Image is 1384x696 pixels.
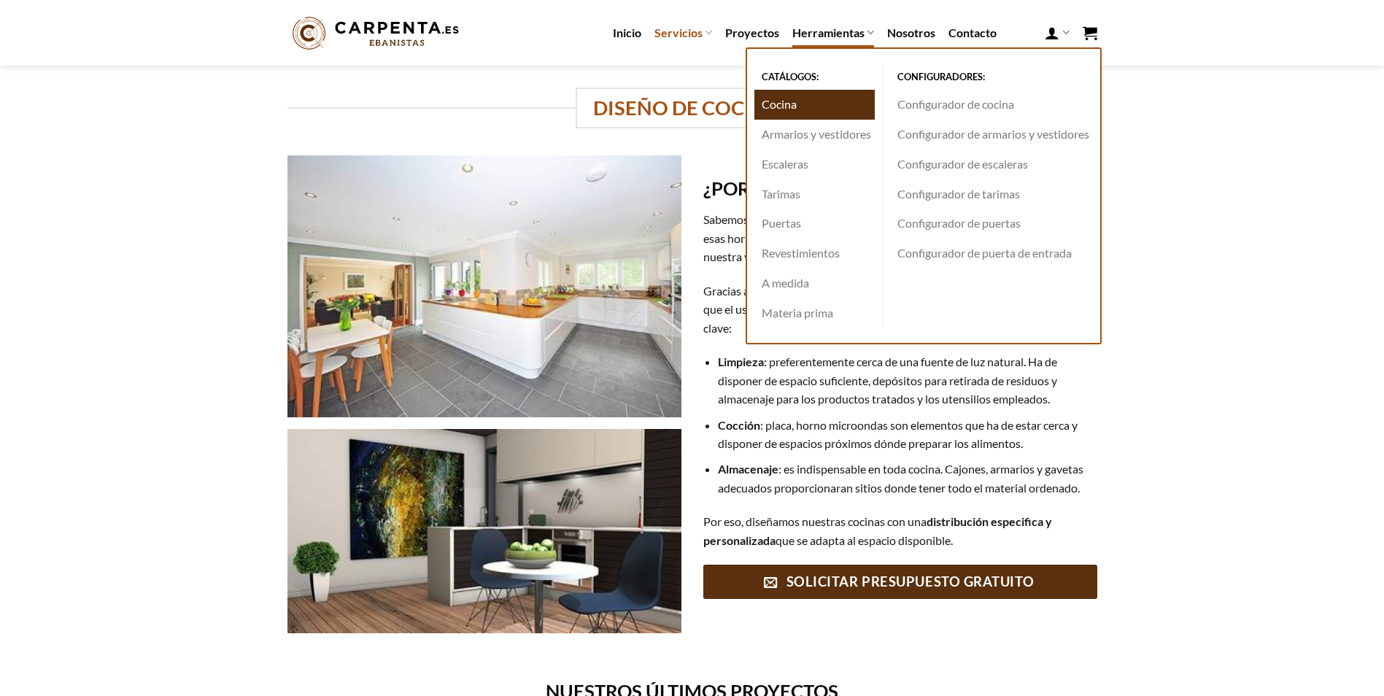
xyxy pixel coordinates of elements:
[613,20,641,46] a: Inicio
[890,179,1093,209] a: Configurador de tarimas
[887,20,935,46] a: Nosotros
[718,460,1097,497] li: : es indispensable en toda cocina. Cajones, armarios y gavetas adecuados proporcionaran sitios do...
[725,20,779,46] a: Proyectos
[890,209,1093,239] a: Configurador de puertas
[786,571,1035,592] span: SOLICITAR PRESUPUESTO GRATUITO
[287,13,464,53] img: Carpenta.es
[754,90,875,120] a: Cocina
[754,63,875,90] a: Catálogos:
[703,565,1097,598] a: SOLICITAR PRESUPUESTO GRATUITO
[703,512,1097,549] p: Por eso, diseñamos nuestras cocinas con una que se adapta al espacio disponible.
[754,179,875,209] a: Tarimas
[718,418,760,432] strong: Cocción
[718,352,1097,409] li: : preferentemente cerca de una fuente de luz natural. Ha de disponer de espacio suficiente, depós...
[754,150,875,179] a: Escaleras
[890,239,1093,268] a: Configurador de puerta de entrada
[890,150,1093,179] a: Configurador de escaleras
[754,298,875,328] a: Materia prima
[890,63,1093,90] a: Configuradores:
[654,18,712,47] a: Servicios
[754,209,875,239] a: Puertas
[576,88,808,128] span: DISEÑO DE COCINAS
[703,210,1097,266] p: Sabemos que en la cocina se preparan los mejores momentos, esas comidas y esas horas de charlas e...
[703,177,1097,201] h2: ¿POR QUÉ ESCOGER NUESTRAS COCINAS?
[792,18,874,47] a: Herramientas
[718,355,764,368] strong: Limpieza
[890,90,1093,120] a: Configurador de cocina
[754,239,875,268] a: Revestimientos
[890,120,1093,150] a: Configurador de armarios y vestidores
[754,120,875,150] a: Armarios y vestidores
[718,462,778,476] strong: Almacenaje
[703,282,1097,338] p: Gracias a nuestros en el diseño de cocinas, sabemos que el uso de la misma resultará más cómodo s...
[718,416,1097,453] li: : placa, horno microondas son elementos que ha de estar cerca y disponer de espacios próximos dón...
[754,268,875,298] a: A medida
[948,20,997,46] a: Contacto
